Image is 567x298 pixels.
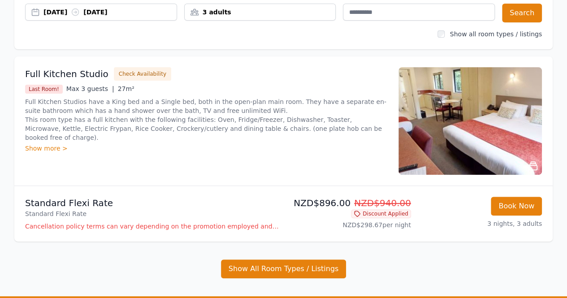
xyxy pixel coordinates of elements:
[502,4,542,22] button: Search
[287,220,411,229] p: NZD$298.67 per night
[25,222,280,231] p: Cancellation policy terms can vary depending on the promotion employed and the time of stay of th...
[221,259,346,278] button: Show All Room Types / Listings
[418,219,542,228] p: 3 nights, 3 adults
[66,85,114,92] span: Max 3 guests |
[25,209,280,218] p: Standard Flexi Rate
[354,198,411,208] span: NZD$940.00
[25,197,280,209] p: Standard Flexi Rate
[351,209,411,218] span: Discount Applied
[25,68,108,80] h3: Full Kitchen Studio
[185,8,336,17] div: 3 adults
[450,30,542,38] label: Show all room types / listings
[491,197,542,216] button: Book Now
[287,197,411,209] p: NZD$896.00
[118,85,134,92] span: 27m²
[114,67,171,81] button: Check Availability
[25,97,388,142] p: Full Kitchen Studios have a King bed and a Single bed, both in the open-plan main room. They have...
[43,8,177,17] div: [DATE] [DATE]
[25,144,388,153] div: Show more >
[25,85,63,94] span: Last Room!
